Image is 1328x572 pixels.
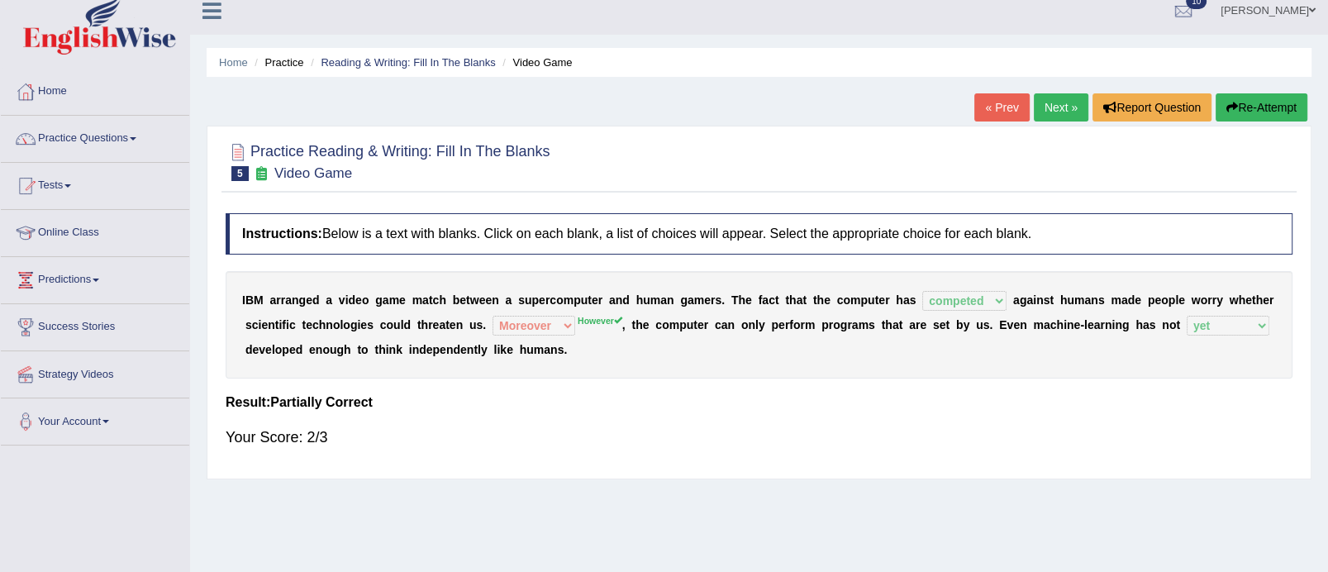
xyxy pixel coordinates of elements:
b: . [989,318,992,331]
b: o [1161,293,1169,307]
b: n [316,343,323,356]
b: t [802,293,807,307]
b: k [500,343,507,356]
b: p [574,293,581,307]
b: p [821,318,829,331]
b: u [469,318,477,331]
b: o [843,293,850,307]
b: e [643,318,650,331]
b: n [1067,318,1074,331]
b: l [1175,293,1178,307]
a: Online Class [1,210,189,251]
b: a [506,293,512,307]
b: e [306,318,312,331]
a: Tests [1,163,189,204]
b: m [859,318,869,331]
b: r [704,318,708,331]
b: a [326,293,332,307]
b: s [245,318,252,331]
a: Next » [1034,93,1088,122]
b: e [1135,293,1141,307]
b: u [330,343,337,356]
b: e [1154,293,1161,307]
b: t [693,318,697,331]
b: e [539,293,545,307]
b: r [276,293,280,307]
b: e [940,318,946,331]
a: Your Account [1,398,189,440]
b: w [470,293,479,307]
b: r [785,318,789,331]
b: w [1230,293,1239,307]
b: t [357,343,361,356]
b: n [667,293,674,307]
b: d [403,318,411,331]
b: c [550,293,556,307]
b: e [306,293,312,307]
b: r [1212,293,1216,307]
b: i [497,343,500,356]
b: a [762,293,769,307]
b: e [920,318,926,331]
b: h [1256,293,1264,307]
b: T [731,293,739,307]
b: o [793,318,801,331]
b: n [292,293,299,307]
b: t [1050,293,1054,307]
b: i [286,318,289,331]
b: c [380,318,387,331]
b: s [1098,293,1105,307]
b: a [721,318,728,331]
b: r [885,293,889,307]
b: a [1013,293,1020,307]
b: r [1100,318,1104,331]
b: s [1150,318,1156,331]
b: c [769,293,775,307]
b: i [1064,318,1067,331]
b: t [275,318,279,331]
b: a [688,293,694,307]
b: l [272,343,275,356]
b: y [759,318,765,331]
li: Video Game [498,55,572,70]
b: n [727,318,735,331]
b: l [478,343,481,356]
b: r [545,293,550,307]
b: a [909,318,916,331]
b: h [789,293,797,307]
b: n [467,343,474,356]
b: n [389,343,397,356]
b: m [1074,293,1084,307]
a: Success Stories [1,304,189,346]
b: u [525,293,532,307]
b: h [344,343,351,356]
b: s [518,293,525,307]
b: g [680,293,688,307]
b: o [322,343,330,356]
b: e [265,343,272,356]
b: h [1238,293,1245,307]
b: d [1128,293,1135,307]
b: s [715,293,721,307]
b: c [715,318,721,331]
b: M [254,293,264,307]
b: a [269,293,276,307]
b: e [426,343,433,356]
b: s [1044,293,1050,307]
b: m [564,293,574,307]
b: u [393,318,401,331]
b: a [439,318,445,331]
a: Strategy Videos [1,351,189,393]
b: r [1269,293,1273,307]
small: Video Game [274,165,352,181]
b: o [556,293,564,307]
b: m [1111,293,1121,307]
b: y [481,343,488,356]
b: c [837,293,844,307]
b: p [1169,293,1176,307]
b: u [1067,293,1074,307]
a: Reading & Writing: Fill In The Blanks [321,56,495,69]
b: m [412,293,422,307]
b: a [1121,293,1128,307]
b: t [813,293,817,307]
